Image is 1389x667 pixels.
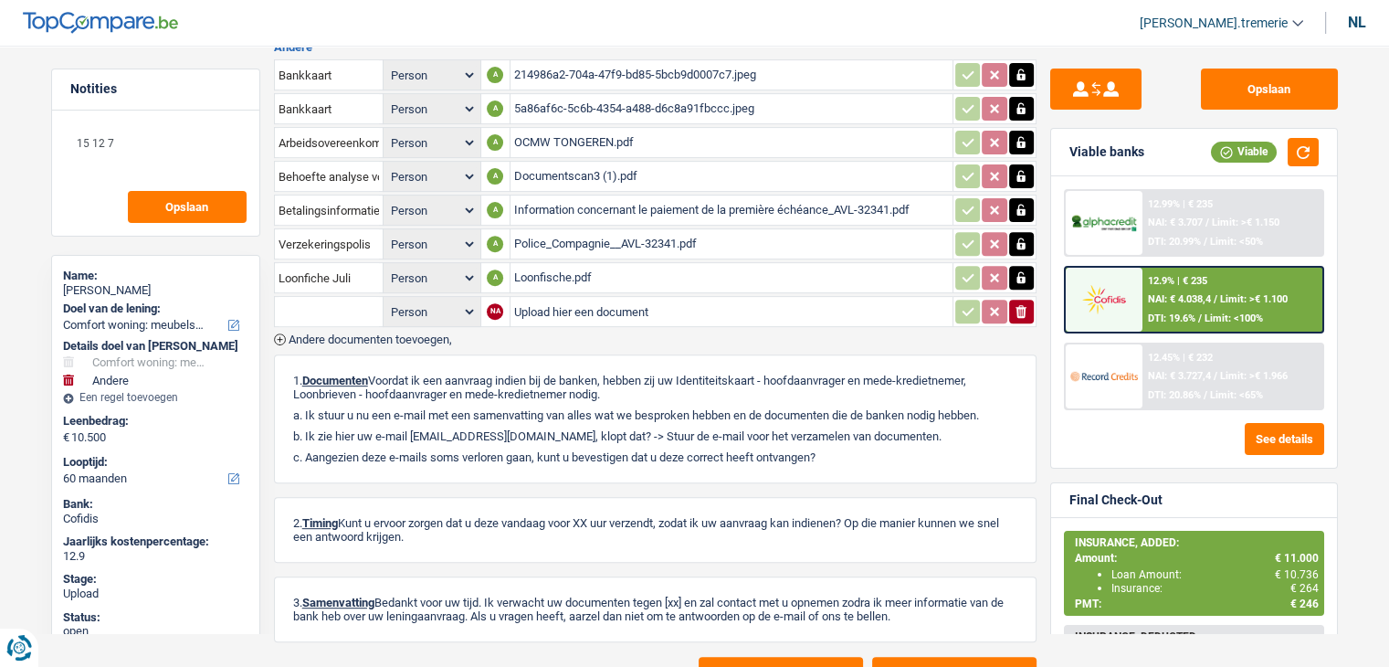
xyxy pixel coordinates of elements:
span: € 246 [1290,598,1319,610]
button: Opslaan [1201,69,1338,110]
span: NAI: € 3.707 [1148,217,1203,228]
a: [PERSON_NAME].tremerie [1125,8,1303,38]
div: Bank: [63,497,248,512]
p: a. Ik stuur u nu een e-mail met een samenvatting van alles wat we besproken hebben en de document... [293,408,1017,422]
span: € 264 [1290,582,1319,595]
p: c. Aangezien deze e-mails soms verloren gaan, kunt u bevestigen dat u deze correct heeft ontvangen? [293,450,1017,464]
span: [PERSON_NAME].tremerie [1140,16,1288,31]
div: NA [487,303,503,320]
div: Viable [1211,142,1277,162]
span: NAI: € 4.038,4 [1148,293,1211,305]
span: / [1205,217,1209,228]
div: PMT: [1075,598,1319,610]
div: Status: [63,610,248,625]
div: Jaarlijks kostenpercentage: [63,535,248,549]
span: Documenten [302,374,368,387]
div: A [487,236,503,252]
h3: Andere [274,41,1036,53]
span: Limit: <65% [1210,389,1263,401]
div: Final Check-Out [1069,492,1163,508]
div: Details doel van [PERSON_NAME] [63,339,248,354]
div: Documentscan3 (1).pdf [514,163,949,190]
div: A [487,168,503,185]
div: 214986a2-704a-47f9-bd85-5bcb9d0007c7.jpeg [514,61,949,89]
img: Alphacredit [1070,213,1138,234]
div: Amount: [1075,552,1319,565]
p: 2. Kunt u ervoor zorgen dat u deze vandaag voor XX uur verzendt, zodat ik uw aanvraag kan indiene... [293,516,1017,544]
div: open [63,624,248,639]
span: Limit: <100% [1205,312,1263,324]
div: 12.99% | € 235 [1148,198,1213,210]
span: € [63,430,69,445]
span: Limit: <50% [1210,236,1263,248]
div: nl [1348,14,1366,31]
span: NAI: € 3.727,4 [1148,370,1211,382]
button: See details [1245,423,1324,455]
div: A [487,67,503,83]
div: A [487,202,503,218]
span: € 10.736 [1275,568,1319,581]
span: DTI: 20.86% [1148,389,1201,401]
div: A [487,270,503,286]
div: Information concernant le paiement de la première échéance_AVL-32341.pdf [514,196,949,224]
span: € 11.000 [1275,552,1319,565]
div: [PERSON_NAME] [63,283,248,298]
div: 5a86af6c-5c6b-4354-a488-d6c8a91fbccc.jpeg [514,95,949,122]
span: Samenvatting [302,596,374,609]
div: 12.9% | € 235 [1148,275,1207,287]
div: Cofidis [63,512,248,526]
span: / [1214,293,1217,305]
span: / [1198,312,1202,324]
div: Stage: [63,572,248,587]
div: Loan Amount: [1111,568,1319,581]
label: Doel van de lening: [63,302,245,316]
img: TopCompare Logo [23,12,178,34]
div: OCMW TONGEREN.pdf [514,129,949,156]
span: / [1214,370,1217,382]
label: Looptijd: [63,455,245,470]
span: / [1204,389,1207,401]
img: Cofidis [1070,282,1138,316]
img: Record Credits [1070,359,1138,393]
span: Limit: >€ 1.100 [1220,293,1288,305]
div: 12.9 [63,549,248,564]
div: A [487,101,503,117]
p: 3. Bedankt voor uw tijd. Ik verwacht uw documenten tegen [xx] en zal contact met u opnemen zodra ... [293,596,1017,623]
p: 1. Voordat ik een aanvraag indien bij de banken, hebben zij uw Identiteitskaart - hoofdaanvrager ... [293,374,1017,401]
div: Loonfische.pdf [514,264,949,291]
span: Opslaan [165,201,208,213]
div: INSURANCE, ADDED: [1075,536,1319,549]
div: Insurance: [1111,582,1319,595]
div: Name: [63,269,248,283]
div: Een regel toevoegen [63,391,248,404]
span: Limit: >€ 1.150 [1212,217,1279,228]
button: Opslaan [128,191,247,223]
label: Leenbedrag: [63,414,245,429]
p: b. Ik zie hier uw e-mail [EMAIL_ADDRESS][DOMAIN_NAME], klopt dat? -> Stuur de e-mail voor het ver... [293,429,1017,443]
span: Timing [302,516,338,530]
div: INSURANCE, DEDUCTED: [1075,630,1319,643]
h5: Notities [70,81,241,97]
div: A [487,134,503,151]
div: 12.45% | € 232 [1148,352,1213,364]
span: / [1204,236,1207,248]
div: Upload [63,587,248,601]
span: DTI: 20.99% [1148,236,1201,248]
span: Limit: >€ 1.966 [1220,370,1288,382]
button: Andere documenten toevoegen, [274,333,452,345]
span: Andere documenten toevoegen, [289,333,452,345]
div: Viable banks [1069,144,1144,160]
span: DTI: 19.6% [1148,312,1195,324]
div: Police_Compagnie__AVL-32341.pdf [514,230,949,258]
